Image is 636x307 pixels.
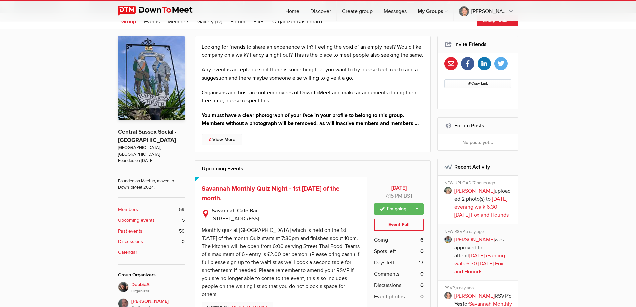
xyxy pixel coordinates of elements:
[118,158,185,164] span: Founded on [DATE]
[374,219,424,231] div: Event Full
[454,236,513,276] p: was approved to attend
[227,13,249,29] a: Forum
[385,193,402,199] span: 7:15 PM
[468,81,488,86] span: Copy Link
[118,249,185,256] a: Calendar
[472,180,495,186] span: 17 hours ago
[215,18,222,25] span: (12)
[454,188,495,194] a: [PERSON_NAME]
[118,249,137,256] b: Calendar
[118,238,143,245] b: Discussions
[118,171,185,191] span: Founded on Meetup, moved to DownToMeet 2024.
[182,217,185,224] span: 5
[280,1,305,21] a: Home
[444,79,511,88] button: Copy Link
[118,217,185,224] a: Upcoming events 5
[202,134,242,145] a: View More
[118,282,185,294] a: DebbieAOrganizer
[141,13,163,29] a: Events
[118,217,155,224] b: Upcoming events
[202,66,424,82] p: Any event is acceptable so if there is something that you want to try please feel free to add a s...
[374,203,424,215] a: I'm going
[272,18,322,25] span: Organizer Dashboard
[420,293,424,301] b: 0
[230,18,245,25] span: Forum
[118,206,185,213] a: Members 59
[118,13,139,29] a: Group
[194,13,226,29] a: Gallery (12)
[179,206,185,213] span: 59
[212,215,259,222] span: [STREET_ADDRESS]
[374,236,388,244] span: Going
[454,293,495,299] a: [PERSON_NAME]
[454,236,495,243] a: [PERSON_NAME]
[197,18,214,25] span: Gallery
[202,112,419,127] strong: You must have a clear photograph of your face in your profile to belong to this group. Members wi...
[374,259,394,267] span: Days left
[118,206,138,213] b: Members
[374,270,399,278] span: Comments
[202,227,360,298] div: Monthly quiz at [GEOGRAPHIC_DATA] which is held on the 1st [DATE] of the month.Quiz starts at 7:3...
[118,6,203,16] img: DownToMeet
[144,18,160,25] span: Events
[202,185,340,202] a: Savannah Monthly Quiz Night - 1st [DATE] of the month.
[378,1,412,21] a: Messages
[438,134,518,150] div: No posts yet...
[164,13,193,29] a: Members
[202,89,424,105] p: Organisers and host are not employees of DownToMeet and make arrangements during their free time,...
[337,1,378,21] a: Create group
[118,227,142,235] b: Past events
[456,285,474,291] span: a day ago
[118,145,185,158] span: [GEOGRAPHIC_DATA], [GEOGRAPHIC_DATA]
[420,247,424,255] b: 0
[118,36,185,120] img: Central Sussex Social - Haywards Heath
[202,161,424,177] h2: Upcoming Events
[454,122,484,129] a: Forum Posts
[118,227,185,235] a: Past events 50
[454,196,509,218] a: [DATE] evening walk 6.30 [DATE] Fox and Hounds
[121,18,136,25] span: Group
[179,227,185,235] span: 50
[202,43,424,59] p: Looking for friends to share an experience with? Feeling the void of an empty nest? Would like co...
[168,18,189,25] span: Members
[182,238,185,245] span: 0
[374,281,401,289] span: Discussions
[404,193,413,199] span: Europe/London
[305,1,336,21] a: Discover
[454,187,513,219] p: uploaded 2 photo(s) to
[420,281,424,289] b: 0
[444,180,513,187] div: NEW UPLOAD,
[131,281,185,294] span: DebbieA
[118,282,129,292] img: DebbieA
[444,159,511,175] h2: Recent Activity
[374,247,396,255] span: Spots left
[444,229,513,236] div: NEW RSVP,
[419,259,424,267] b: 17
[444,285,513,292] div: RSVP,
[466,229,484,234] span: a day ago
[118,271,185,279] div: Group Organizers
[454,252,505,275] a: [DATE] evening walk 6.30 [DATE] Fox and Hounds
[131,288,185,294] i: Organizer
[444,36,511,52] h2: Invite Friends
[374,184,424,192] b: [DATE]
[420,236,424,244] b: 6
[212,207,361,215] b: Savannah Cafe Bar
[253,18,264,25] span: Files
[118,238,185,245] a: Discussions 0
[454,1,518,21] a: [PERSON_NAME]
[374,293,405,301] span: Event photos
[412,1,453,21] a: My Groups
[420,270,424,278] b: 0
